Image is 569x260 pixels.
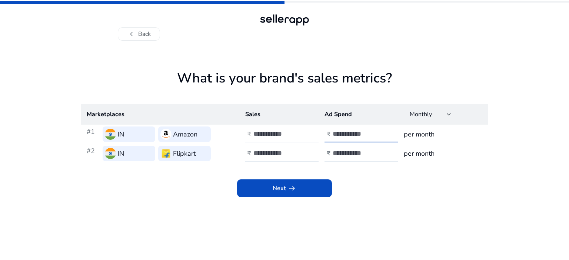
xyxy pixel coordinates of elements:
h3: per month [404,129,482,139]
button: Nextarrow_right_alt [237,179,332,197]
img: in.svg [105,148,116,159]
h3: #1 [87,126,100,142]
h3: #2 [87,146,100,161]
h1: What is your brand's sales metrics? [81,70,488,104]
span: Monthly [410,110,432,118]
span: arrow_right_alt [287,184,296,193]
h3: IN [117,129,124,139]
h3: IN [117,148,124,159]
h3: Flipkart [173,148,196,159]
th: Marketplaces [81,104,239,125]
h4: ₹ [327,131,330,138]
h3: Amazon [173,129,197,139]
th: Ad Spend [319,104,398,125]
span: Next [273,184,296,193]
h4: ₹ [327,150,330,157]
h4: ₹ [247,131,251,138]
button: chevron_leftBack [118,27,160,41]
span: chevron_left [127,30,136,38]
img: in.svg [105,129,116,140]
h4: ₹ [247,150,251,157]
th: Sales [239,104,319,125]
h3: per month [404,148,482,159]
